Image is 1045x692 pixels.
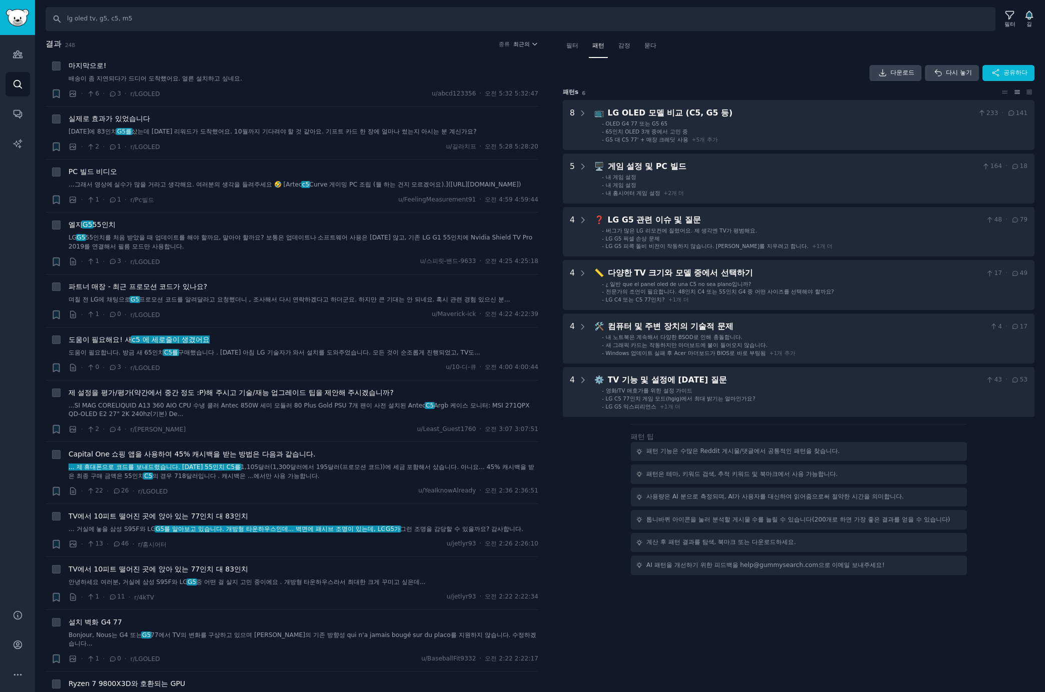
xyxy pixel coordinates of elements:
[570,375,575,384] font: 4
[575,88,578,95] font: s
[421,655,476,662] font: u/BaseballFit9332
[117,196,121,203] font: 1
[69,296,131,303] font: 며칠 전 LG에 채팅으로
[398,196,476,203] font: u/FeelingMeasurement91
[426,402,434,409] font: C5
[480,593,482,600] font: ·
[95,487,103,494] font: 22
[563,88,575,95] font: 패턴
[606,334,742,340] font: 내 노트북은 계속해서 다양한 BSOD로 인해 충돌합니다.
[69,295,538,304] a: 며칠 전 LG에 채팅으로G5프로모션 코드를 알려달라고 요청했더니 , 조사해서 다시 연락하겠다고 하더군요. 하지만 큰 기대는 안 되네요. 혹시 관련 경험 있으신 분...
[1003,69,1027,76] font: 공유하다
[1004,21,1015,27] font: 필터
[606,174,637,180] font: 내 게임 설정
[130,143,160,150] font: r/LGOLED
[69,167,117,175] font: PC 빌드 비디오
[480,196,482,203] font: ·
[188,578,196,585] font: G5
[69,401,538,419] a: ...SI MAG CORELIQUID A13 360 AIO CPU 수냉 쿨러 Antec 850W 세미 모듈러 80 Plus Gold PSU 7개 팬이 사전 설치된 AntecC...
[432,310,476,317] font: u/Maverick-ick
[130,196,154,203] font: r/Pc빌드
[606,128,688,134] font: 65인치 OLED 3개 중에서 고민 중
[668,296,673,302] font: +
[81,425,83,433] font: ·
[594,375,604,384] font: ⚙️
[606,182,637,188] font: 내 게임 설정
[485,655,538,662] font: 오전 2:22 2:22:17
[46,7,995,31] input: 검색 키워드
[1005,323,1007,330] font: ·
[164,349,178,356] font: C5를
[570,215,575,224] font: 4
[513,40,539,47] button: 최근의
[606,342,768,348] font: 새 그래픽 카드는 작동하지만 마더보드에 불이 들어오지 않습니다.
[608,268,753,277] font: 다양한 TV 크기와 모델 중에서 선택하기
[446,143,476,150] font: u/길라치프
[606,395,755,401] font: LG C5 77인치 게임 모드(hgig)에서 최대 밝기는 얼마인가요?
[103,425,105,433] font: ·
[125,425,127,433] font: ·
[602,182,604,188] font: -
[69,349,164,356] font: 도움이 필요합니다. 방금 새 65인치
[570,108,575,117] font: 8
[81,540,83,548] font: ·
[95,90,99,97] font: 6
[646,493,904,500] font: 사용량은 AI 분으로 측정되며, AI가 사용자를 대신하여 읽어줌으로써 절약한 시간을 의미합니다.
[69,334,210,345] a: 도움이 필요해요! 새c5 에 세로줄이 생겼어요
[420,257,476,264] font: u/스피릿-밴드-9633
[447,540,476,547] font: u/jetlyr93
[602,227,604,233] font: -
[485,425,538,432] font: 오전 3:07 3:07:51
[81,89,83,97] font: ·
[142,631,151,638] font: G5
[95,655,99,662] font: 1
[69,61,107,69] font: 마지막으로!
[69,127,538,136] a: [DATE]에 83인치G5를샀는데 [DATE] 리워드가 도착했어요. 10월까지 기다려야 할 것 같아요. 기프트 카드 한 장에 얼마나 썼는지 아시는 분 계신가요?
[69,166,117,177] a: PC 빌드 비디오
[81,593,83,601] font: ·
[606,403,656,409] font: LG G5 익스피리언스
[69,463,241,470] font: ... 제 휴대폰으로 코드를 보내드렸습니다. [DATE] 55인치 C5를
[69,181,302,188] font: ...그래서 영상에 실수가 많을 거라고 생각해요. 여러분의 생각을 들려주세요 🤣 [Artec
[480,143,482,150] font: ·
[89,525,156,532] font: 에 놓을 삼성 S95F와 LG
[117,593,125,600] font: 11
[664,403,668,409] font: 1
[582,90,585,96] font: 6
[592,42,604,49] font: 패턴
[485,593,538,600] font: 오전 2:22 2:22:34
[1016,109,1027,116] font: 141
[69,281,207,292] a: 파트너 매장 - 최근 프로모션 코드가 있나요?
[673,296,676,302] font: 1
[570,161,575,171] font: 5
[103,593,105,601] font: ·
[570,321,575,331] font: 4
[692,136,696,142] font: +
[602,235,604,241] font: -
[153,472,320,479] font: 의 경우 718달러입니다 . 캐시백은 ...에서만 사용 가능합니다.
[117,128,132,135] font: G5를
[69,234,532,250] font: 55인치를 처음 받았을 때 업데이트를 해야 할까요, 말아야 할까요? 보통은 업데이트나 소프트웨어 사용은 [DATE] 않고, 기존 LG G1 55인치에 Nvidia Shield...
[178,349,480,356] font: 구매했습니다 . [DATE] 아침 LG 기술자가 와서 설치를 도와주었습니다. 모든 것이 순조롭게 진행되었고, TV도...
[432,90,476,97] font: u/abcd123356
[608,321,733,331] font: 컴퓨터 및 주변 장치의 기술적 문제
[69,511,248,521] a: TV에서 10피트 떨어진 곳에 앉아 있는 77인치 대 83인치
[81,257,83,265] font: ·
[671,190,684,196] font: 개 더
[121,487,129,494] font: 26
[125,257,127,265] font: ·
[513,41,530,47] font: 최근의
[485,257,538,264] font: 오전 4:25 4:25:18
[95,425,99,432] font: 2
[998,323,1002,330] font: 4
[418,487,476,494] font: u/YeaIknowAlready
[69,388,394,396] font: 제 설정을 평가/평가(약간에서 중간 정도 :P)해 주시고 기술/재능 업그레이드 팁을 제안해 주시겠습니까?
[196,578,425,585] font: 중 어떤 걸 살지 고민 중이에요 . 개방형 타운하우스라서 최대한 크게 꾸미고 싶은데...
[107,487,109,495] font: ·
[631,432,654,440] font: 패턴 팁
[69,525,89,532] font: ... 거실
[95,196,99,203] font: 1
[69,75,242,82] font: 배송이 좀 지연되다가 드디어 도착했어요. 얼른 설치하고 싶네요.
[594,215,604,224] font: ❓
[69,449,316,459] a: Capital One 쇼핑 앱을 사용하여 45% 캐시백을 받는 방법은 다음과 같습니다.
